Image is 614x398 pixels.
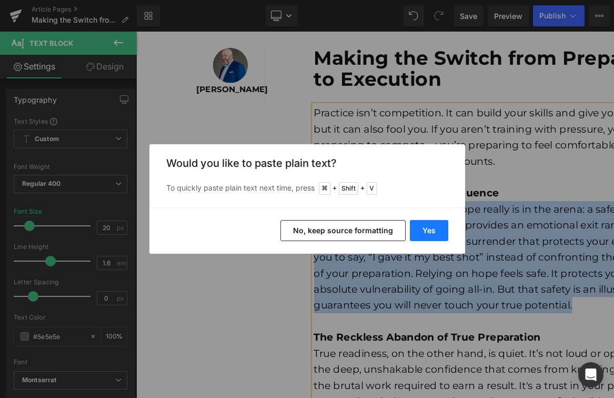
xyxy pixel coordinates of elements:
span: V [367,182,377,195]
strong: [PERSON_NAME] [63,55,138,65]
span: Shift [339,182,358,195]
p: To quickly paste plain text next time, press [166,182,448,195]
span: + [333,183,337,194]
strong: The Reckless Abandon of True Preparation [187,315,425,327]
font: Let's be honest about what hope really is in the arena: a safety net. It’s the story you tell you... [187,180,571,294]
span: + [360,183,365,194]
div: Open Intercom Messenger [578,362,603,387]
font: Practice isn’t competition. It can build your skills and give you confidence, but it can also foo... [187,79,573,142]
button: No, keep source formatting [280,220,406,241]
h3: Would you like to paste plain text? [166,157,448,170]
button: Yes [410,220,448,241]
b: Preparation Without Consequence [187,163,381,176]
b: Making the Switch from Preparation to Execution [187,15,573,62]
